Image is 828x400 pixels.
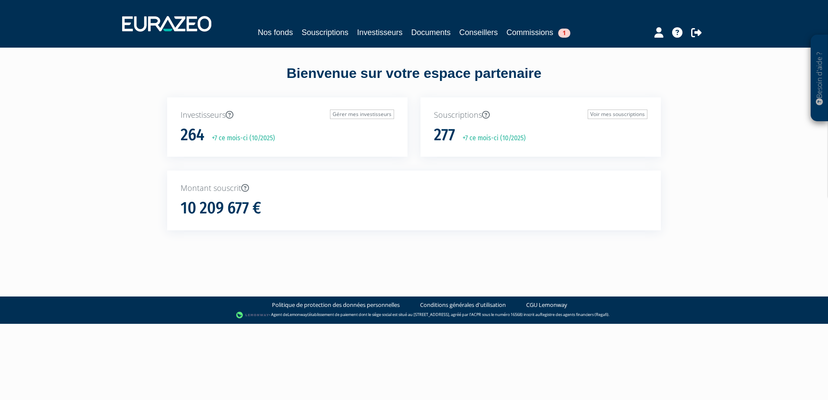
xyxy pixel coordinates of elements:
[272,301,400,309] a: Politique de protection des données personnelles
[420,301,506,309] a: Conditions générales d'utilisation
[558,29,570,38] span: 1
[357,26,402,39] a: Investisseurs
[540,312,608,317] a: Registre des agents financiers (Regafi)
[236,311,269,319] img: logo-lemonway.png
[459,26,498,39] a: Conseillers
[206,133,275,143] p: +7 ce mois-ci (10/2025)
[330,110,394,119] a: Gérer mes investisseurs
[434,110,647,121] p: Souscriptions
[181,183,647,194] p: Montant souscrit
[288,312,307,317] a: Lemonway
[301,26,348,39] a: Souscriptions
[456,133,526,143] p: +7 ce mois-ci (10/2025)
[181,110,394,121] p: Investisseurs
[181,199,261,217] h1: 10 209 677 €
[122,16,211,32] img: 1732889491-logotype_eurazeo_blanc_rvb.png
[411,26,451,39] a: Documents
[526,301,567,309] a: CGU Lemonway
[815,39,825,117] p: Besoin d'aide ?
[9,311,819,319] div: - Agent de (établissement de paiement dont le siège social est situé au [STREET_ADDRESS], agréé p...
[588,110,647,119] a: Voir mes souscriptions
[161,64,667,97] div: Bienvenue sur votre espace partenaire
[258,26,293,39] a: Nos fonds
[434,126,455,144] h1: 277
[507,26,570,39] a: Commissions1
[181,126,204,144] h1: 264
